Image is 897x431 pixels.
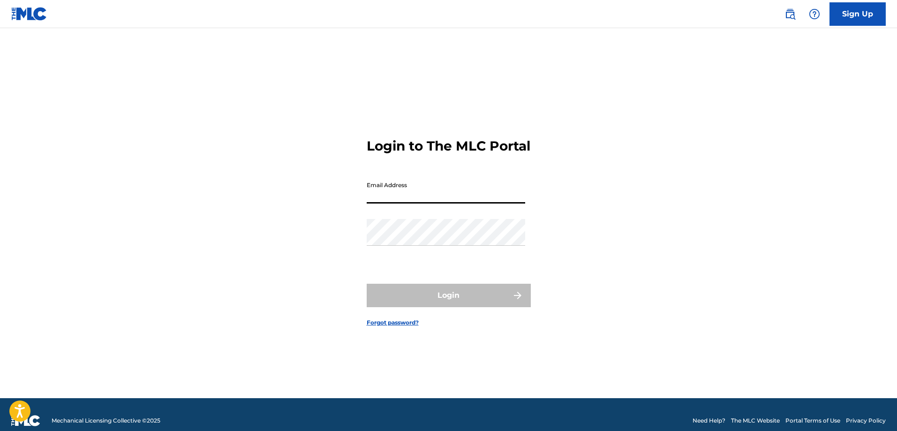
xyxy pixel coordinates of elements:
[784,8,796,20] img: search
[367,318,419,327] a: Forgot password?
[785,416,840,425] a: Portal Terms of Use
[11,415,40,426] img: logo
[809,8,820,20] img: help
[781,5,799,23] a: Public Search
[846,416,886,425] a: Privacy Policy
[693,416,725,425] a: Need Help?
[52,416,160,425] span: Mechanical Licensing Collective © 2025
[805,5,824,23] div: Help
[731,416,780,425] a: The MLC Website
[367,138,530,154] h3: Login to The MLC Portal
[829,2,886,26] a: Sign Up
[11,7,47,21] img: MLC Logo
